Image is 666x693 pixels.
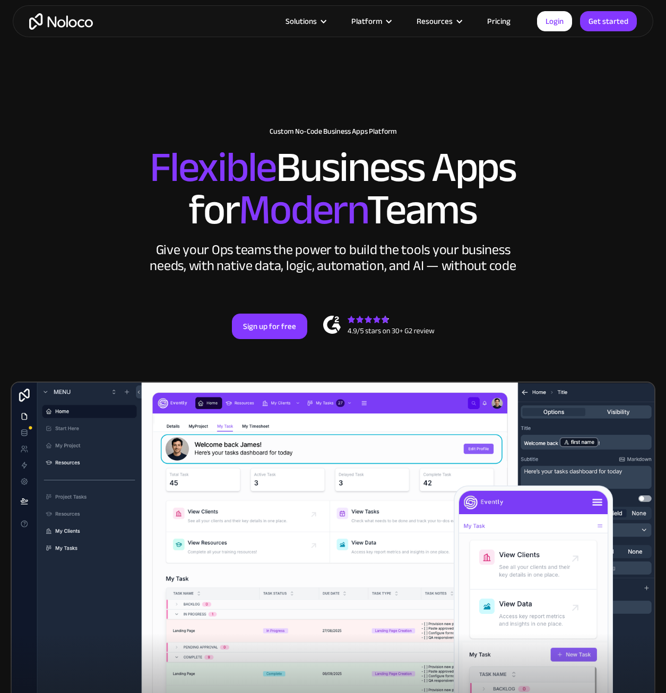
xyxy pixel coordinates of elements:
h1: Custom No-Code Business Apps Platform [11,127,655,136]
div: Solutions [286,14,317,28]
h2: Business Apps for Teams [11,146,655,231]
a: Pricing [474,14,524,28]
a: home [29,13,93,30]
div: Platform [351,14,382,28]
div: Platform [338,14,403,28]
div: Resources [417,14,453,28]
span: Modern [239,170,367,249]
a: Sign up for free [232,314,307,339]
div: Solutions [272,14,338,28]
a: Get started [580,11,637,31]
div: Resources [403,14,474,28]
div: Give your Ops teams the power to build the tools your business needs, with native data, logic, au... [148,242,519,274]
span: Flexible [150,128,276,207]
a: Login [537,11,572,31]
